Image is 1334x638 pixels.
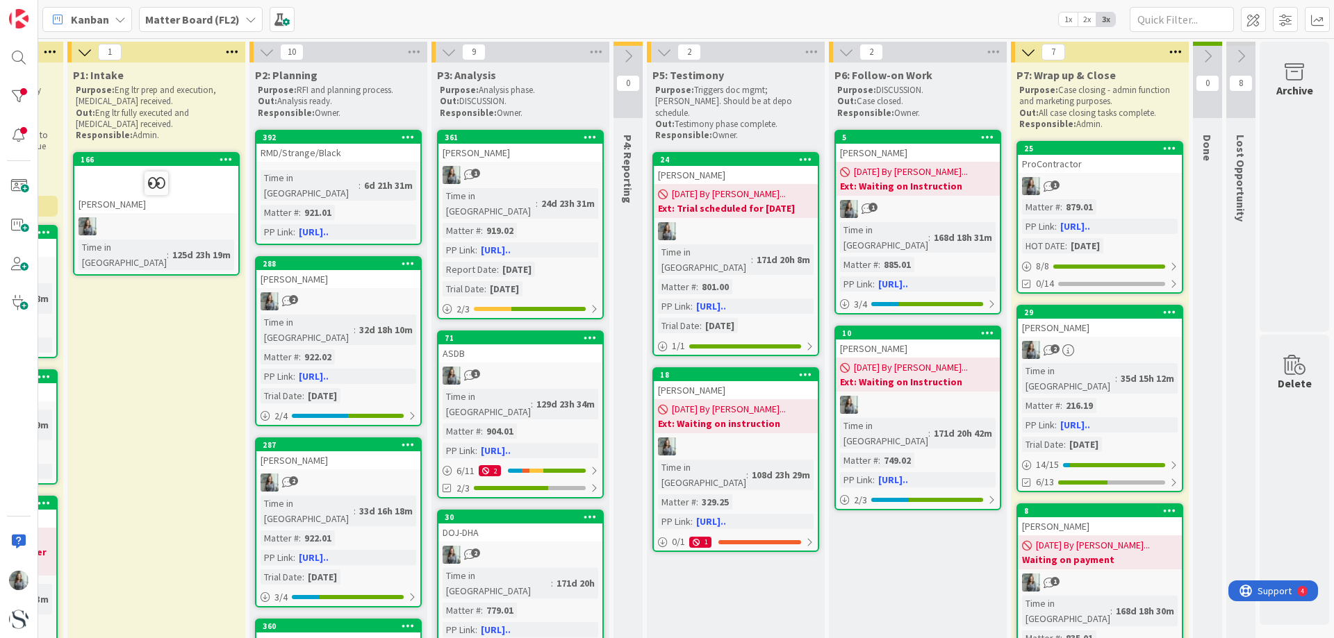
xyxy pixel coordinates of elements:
div: 2/3 [836,492,1000,509]
a: 10[PERSON_NAME][DATE] By [PERSON_NAME]...Ext: Waiting on InstructionLGTime in [GEOGRAPHIC_DATA]:1... [834,326,1001,510]
a: [URL].. [696,515,726,528]
div: [PERSON_NAME] [654,381,818,399]
div: Matter # [443,223,481,238]
span: : [293,224,295,240]
div: 3/4 [256,589,420,606]
div: 10 [836,327,1000,339]
span: : [475,443,477,458]
div: Time in [GEOGRAPHIC_DATA] [658,460,746,490]
div: Time in [GEOGRAPHIC_DATA] [261,496,354,526]
div: 5 [842,133,1000,142]
span: P3: Analysis [437,68,496,82]
span: [DATE] By [PERSON_NAME]... [672,402,786,417]
div: 288[PERSON_NAME] [256,258,420,288]
a: 166[PERSON_NAME]LGTime in [GEOGRAPHIC_DATA]:125d 23h 19m [73,152,240,276]
div: Time in [GEOGRAPHIC_DATA] [79,240,167,270]
div: 168d 18h 31m [930,230,996,245]
div: 24d 23h 31m [538,196,598,211]
div: 108d 23h 29m [748,467,814,482]
div: PP Link [261,550,293,565]
div: [PERSON_NAME] [256,270,420,288]
div: 29 [1024,308,1182,317]
div: [DATE] [1066,437,1102,452]
span: 0 / 1 [672,535,685,549]
span: 2 [289,476,298,485]
span: : [1055,219,1057,234]
a: [URL].. [299,551,329,564]
div: 1/1 [654,337,818,355]
div: 24 [654,153,818,166]
div: 4 [72,6,76,17]
span: 2 [289,295,298,304]
span: 1 [471,169,480,178]
div: 922.01 [301,530,335,546]
div: PP Link [658,299,691,314]
img: LG [261,473,279,492]
img: LG [658,222,676,240]
div: 25ProContractor [1018,142,1182,173]
div: 8 [1018,505,1182,517]
a: [URL].. [299,370,329,383]
span: 3 / 4 [274,590,288,605]
span: 2x [1078,12,1096,26]
div: 5 [836,131,1000,144]
div: HOT DATE [1022,238,1065,253]
span: : [299,349,301,364]
span: 8 / 8 [1036,259,1049,274]
div: 125d 23h 19m [169,247,234,262]
span: : [475,622,477,637]
div: LG [1018,177,1182,195]
a: 29[PERSON_NAME]LGTime in [GEOGRAPHIC_DATA]:35d 15h 12mMatter #:216.19PP Link:[URL]..Trial Date:[D... [1016,305,1183,492]
div: 288 [263,259,420,269]
div: 392 [256,131,420,144]
div: Matter # [261,530,299,546]
div: 922.02 [301,349,335,364]
div: 287[PERSON_NAME] [256,439,420,469]
div: PP Link [261,369,293,384]
span: 1 [98,44,122,60]
div: 361[PERSON_NAME] [438,131,602,162]
span: 6 / 11 [456,464,475,478]
img: avatar [9,610,28,629]
div: 24[PERSON_NAME] [654,153,818,184]
div: PP Link [1022,417,1055,433]
span: 2 / 4 [274,409,288,423]
a: 24[PERSON_NAME][DATE] By [PERSON_NAME]...Ext: Trial scheduled for [DATE]LGTime in [GEOGRAPHIC_DAT... [652,152,819,356]
div: LG [438,166,602,184]
div: Matter # [658,494,696,510]
div: Time in [GEOGRAPHIC_DATA] [1022,363,1115,394]
a: 25ProContractorLGMatter #:879.01PP Link:[URL]..HOT DATE:[DATE]8/80/14 [1016,141,1183,294]
div: [PERSON_NAME] [654,166,818,184]
div: [DATE] [304,569,340,585]
span: [DATE] By [PERSON_NAME]... [854,360,968,375]
div: PP Link [261,224,293,240]
div: Time in [GEOGRAPHIC_DATA] [443,389,531,419]
span: : [1065,238,1067,253]
div: PP Link [443,443,475,458]
div: PP Link [658,514,691,529]
div: 33d 16h 18m [356,503,416,519]
div: LG [1018,573,1182,591]
div: 8[PERSON_NAME] [1018,505,1182,535]
b: Ext: Trial scheduled for [DATE] [658,201,814,215]
div: 171d 20h [553,576,598,591]
div: Matter # [261,349,299,364]
a: 71ASDBLGTime in [GEOGRAPHIC_DATA]:129d 23h 34mMatter #:904.01PP Link:[URL]..6/1122/3 [437,330,604,498]
span: : [1060,398,1062,413]
div: ASDB [438,344,602,362]
span: Kanban [71,11,109,28]
div: 361 [438,131,602,144]
span: : [484,281,486,296]
img: LG [1022,573,1040,591]
a: 5[PERSON_NAME][DATE] By [PERSON_NAME]...Ext: Waiting on InstructionLGTime in [GEOGRAPHIC_DATA]:16... [834,130,1001,314]
span: : [746,467,748,482]
span: 2 [859,44,883,60]
span: 1 [471,369,480,378]
span: 2 / 3 [456,302,470,317]
div: [DATE] [486,281,522,296]
img: LG [79,217,97,235]
div: [DATE] [1067,238,1103,253]
img: LG [443,546,461,564]
div: 779.01 [483,603,517,618]
span: Support [29,2,63,19]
